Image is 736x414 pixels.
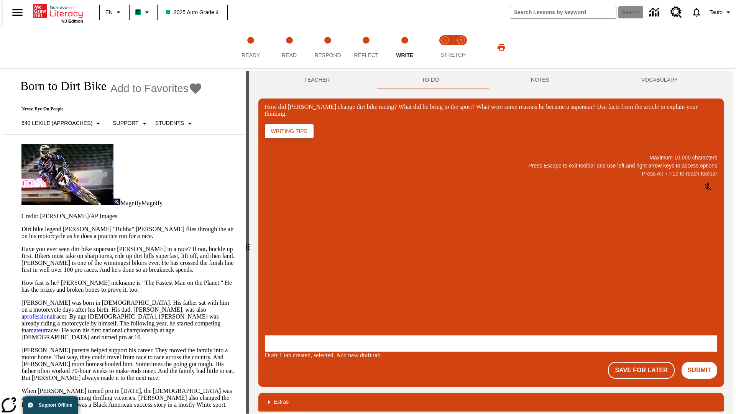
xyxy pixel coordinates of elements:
[26,327,46,333] a: amateur
[267,26,311,68] button: Read step 2 of 5
[265,352,717,359] div: Draft 1 tab created, selected. Add new draft tab
[132,5,154,19] button: Boost Class color is mint green. Change class color
[21,279,237,293] p: How fast is he? [PERSON_NAME] nickname is "The Fastest Man on the Planet." He has the prizes and ...
[246,71,249,414] div: Press Enter or Spacebar and then press right and left arrow keys to move the slider
[265,103,717,117] div: How did [PERSON_NAME] change dirt bike racing? What did he bring to the sport? What were some rea...
[396,52,413,58] span: Write
[510,6,616,18] input: search field
[258,71,724,89] div: Instructional Panel Tabs
[645,2,666,23] a: Data Center
[687,2,706,22] a: Notifications
[136,7,140,17] span: B
[21,119,92,127] p: 640 Lexile (Approaches)
[3,71,246,410] div: reading
[354,52,379,58] span: Reflect
[61,19,83,23] span: NJ Edition
[33,3,83,23] div: Home
[242,52,260,58] span: Ready
[110,82,189,95] span: Add to Favorites
[228,26,273,68] button: Ready step 1 of 5
[21,299,237,341] p: [PERSON_NAME] was born in [DEMOGRAPHIC_DATA]. His father sat with him on a motorcycle days after ...
[258,393,724,411] div: Extras
[155,119,184,127] p: Students
[274,398,289,406] p: Extras
[152,117,197,130] button: Select Student
[450,26,472,68] button: Stretch Respond step 2 of 2
[595,71,724,89] button: VOCABULARY
[166,8,219,16] span: 2025 Auto Grade 4
[682,362,717,379] button: Submit
[608,362,674,379] button: Save For Later
[21,226,237,240] p: Dirt bike legend [PERSON_NAME] "Bubba" [PERSON_NAME] flies through the air on his motorcycle as h...
[265,154,717,162] p: Maximum 10,000 characters
[699,178,717,196] button: Click to activate and allow voice recognition
[3,6,112,20] p: One change [PERSON_NAME] brought to dirt bike racing was…
[265,124,314,138] button: Writing Tips
[21,144,113,205] img: Motocross racer James Stewart flies through the air on his dirt bike.
[485,71,595,89] button: NOTES
[282,52,297,58] span: Read
[18,117,106,130] button: Select Lexile, 640 Lexile (Approaches)
[21,347,237,381] p: [PERSON_NAME] parents helped support his career. They moved the family into a motor home. That wa...
[706,5,736,19] button: Profile/Settings
[265,170,717,178] p: Press Alt + F10 to reach toolbar
[23,396,78,414] button: Support Offline
[110,82,202,95] button: Add to Favorites - Born to Dirt Bike
[12,79,107,93] h1: Born to Dirt Bike
[344,26,388,68] button: Reflect step 4 of 5
[3,6,112,20] body: How did Stewart change dirt bike racing? What did he bring to the sport? What were some reasons h...
[141,200,163,206] span: Magnify
[258,71,376,89] button: Teacher
[440,52,466,58] span: STRETCH
[21,213,237,220] p: Credit: [PERSON_NAME]/AP Images
[666,2,687,23] a: Resource Center, Will open in new tab
[113,199,120,205] img: Magnify
[249,71,733,414] div: activity
[21,246,237,273] p: Have you ever seen dirt bike superstar [PERSON_NAME] in a race? If not, buckle up first. Bikers m...
[710,8,723,16] span: Tauto
[120,200,141,206] span: Magnify
[113,119,138,127] p: Support
[6,1,29,24] button: Open side menu
[39,402,72,408] span: Support Offline
[444,38,446,42] text: 1
[489,40,514,54] button: Print
[314,52,341,58] span: Respond
[102,5,127,19] button: Language: EN, Select a language
[12,106,202,112] p: News: Eye On People
[376,71,485,89] button: TO-DO
[45,394,68,401] a: sensation
[110,117,152,130] button: Scaffolds, Support
[434,26,456,68] button: Stretch Read step 1 of 2
[265,162,717,170] p: Press Escape to exit toolbar and use left and right arrow keys to access options
[306,26,350,68] button: Respond step 3 of 5
[21,388,237,408] p: When [PERSON_NAME] turned pro in [DATE], the [DEMOGRAPHIC_DATA] was an instant , winning thrillin...
[105,8,113,16] span: EN
[460,38,462,42] text: 2
[383,26,427,68] button: Write step 5 of 5
[24,313,54,320] a: professional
